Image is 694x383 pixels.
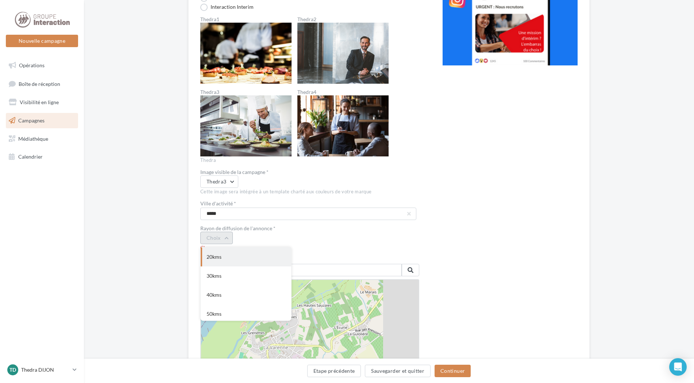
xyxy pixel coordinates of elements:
label: Thedra4 [297,90,389,95]
button: Continuer [435,365,471,377]
span: Campagnes [18,117,45,124]
label: Ville d'activité * [200,201,413,206]
div: Champ en erreur [200,245,419,251]
span: TD [9,366,16,373]
label: Thedra3 [200,90,292,95]
div: Rayon de diffusion de l'annonce * [200,226,419,231]
a: Visibilité en ligne [4,95,80,110]
div: 20kms [201,247,291,266]
div: Image visible de la campagne * [200,170,419,175]
label: Thedra2 [297,17,389,22]
span: Boîte de réception [19,80,60,87]
div: 30kms [201,266,291,285]
div: 40kms [201,285,291,304]
img: Thedra2 [297,23,389,84]
a: Boîte de réception [4,76,80,92]
a: Calendrier [4,149,80,164]
button: Choix [200,232,233,244]
img: Thedra1 [200,23,292,84]
span: Visibilité en ligne [20,99,59,105]
button: Etape précédente [307,365,361,377]
div: 50kms [201,304,291,323]
button: Nouvelle campagne [6,35,78,47]
div: Cette image sera intégrée à un template charté aux couleurs de votre marque [200,189,419,195]
label: Thedra1 [200,17,292,22]
div: Open Intercom Messenger [669,358,687,376]
span: Opérations [19,62,45,68]
div: Thedra [200,157,419,164]
label: Géolocalisation * [200,257,419,262]
button: Sauvegarder et quitter [365,365,431,377]
a: Opérations [4,58,80,73]
span: Calendrier [18,153,43,160]
label: Interaction Interim [200,4,254,11]
p: Thedra DIJON [21,366,70,373]
button: Thedra3 [200,175,238,188]
a: Médiathèque [4,131,80,147]
a: TD Thedra DIJON [6,363,78,377]
img: Thedra4 [297,95,389,156]
img: Thedra3 [200,95,292,156]
span: Médiathèque [18,135,48,141]
a: Campagnes [4,113,80,128]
